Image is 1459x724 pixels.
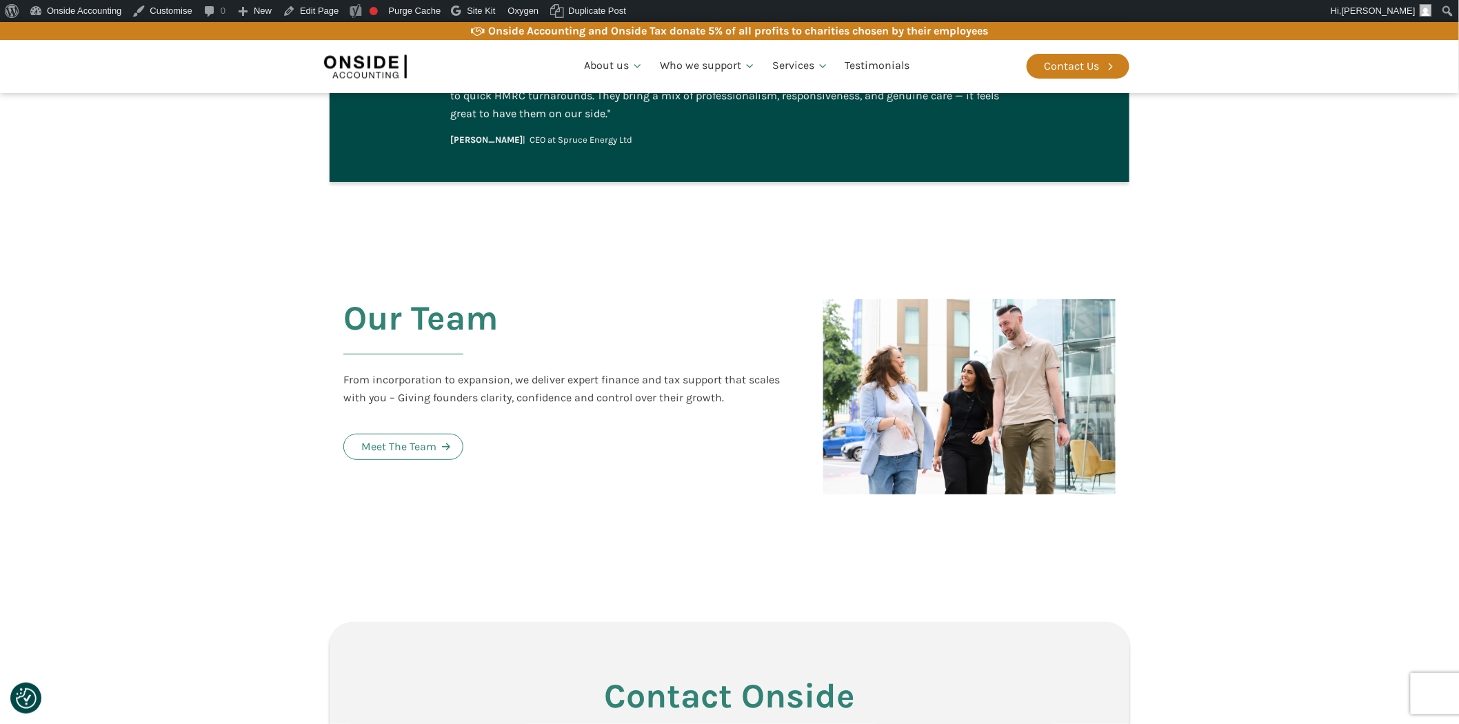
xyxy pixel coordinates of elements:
[343,371,796,406] div: From incorporation to expansion, we deliver expert finance and tax support that scales with you –...
[16,688,37,709] button: Consent Preferences
[488,22,988,40] div: Onside Accounting and Onside Tax donate 5% of all profits to charities chosen by their employees
[343,434,463,460] a: Meet The Team
[370,7,378,15] div: Focus keyphrase not set
[16,688,37,709] img: Revisit consent button
[837,43,918,90] a: Testimonials
[576,43,652,90] a: About us
[361,438,436,456] div: Meet The Team
[1342,6,1416,16] span: [PERSON_NAME]
[450,133,632,148] div: | CEO at Spruce Energy Ltd
[450,134,523,145] b: [PERSON_NAME]
[324,50,407,82] img: Onside Accounting
[652,43,764,90] a: Who we support
[343,299,498,371] h2: Our Team
[764,43,837,90] a: Services
[467,6,495,16] span: Site Kit
[399,677,1060,715] h3: Contact Onside
[1027,54,1129,79] a: Contact Us
[1044,57,1099,75] div: Contact Us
